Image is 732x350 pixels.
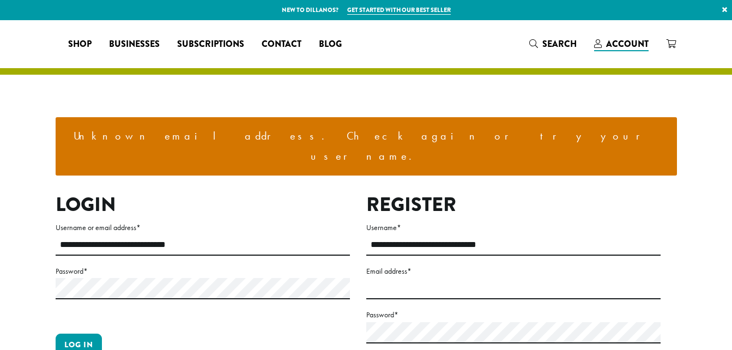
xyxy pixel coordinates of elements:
[56,193,350,216] h2: Login
[542,38,577,50] span: Search
[177,38,244,51] span: Subscriptions
[366,221,661,234] label: Username
[366,308,661,322] label: Password
[521,35,585,53] a: Search
[262,38,301,51] span: Contact
[347,5,451,15] a: Get started with our best seller
[319,38,342,51] span: Blog
[366,264,661,278] label: Email address
[64,126,668,167] li: Unknown email address. Check again or try your username.
[68,38,92,51] span: Shop
[56,264,350,278] label: Password
[109,38,160,51] span: Businesses
[56,221,350,234] label: Username or email address
[606,38,649,50] span: Account
[59,35,100,53] a: Shop
[366,193,661,216] h2: Register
